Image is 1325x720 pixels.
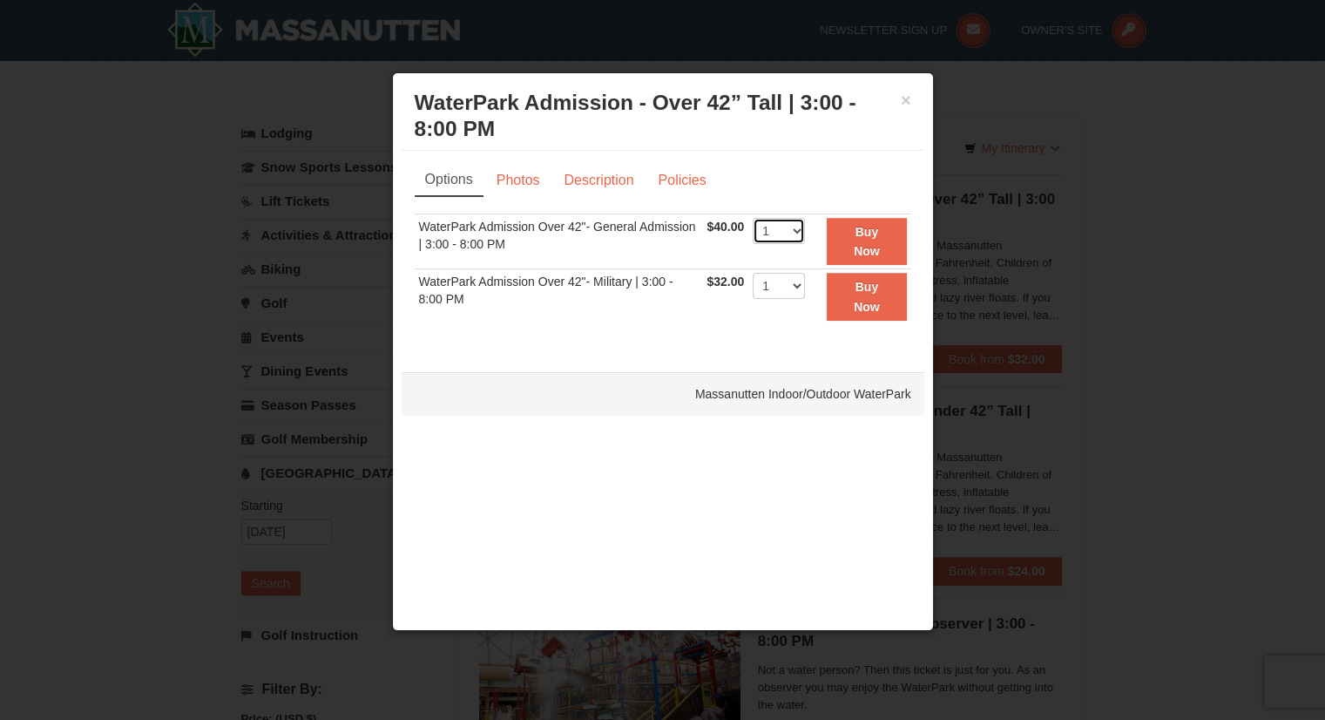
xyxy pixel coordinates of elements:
h3: WaterPark Admission - Over 42” Tall | 3:00 - 8:00 PM [415,90,911,142]
td: WaterPark Admission Over 42"- Military | 3:00 - 8:00 PM [415,269,703,324]
span: $40.00 [706,220,744,234]
a: Policies [646,164,717,197]
td: WaterPark Admission Over 42"- General Admission | 3:00 - 8:00 PM [415,214,703,269]
strong: Buy Now [854,280,880,313]
button: × [901,92,911,109]
a: Description [552,164,645,197]
button: Buy Now [827,273,906,321]
span: $32.00 [706,275,744,289]
a: Photos [485,164,551,197]
button: Buy Now [827,218,906,266]
div: Massanutten Indoor/Outdoor WaterPark [402,372,924,416]
strong: Buy Now [854,225,880,258]
a: Options [415,164,483,197]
